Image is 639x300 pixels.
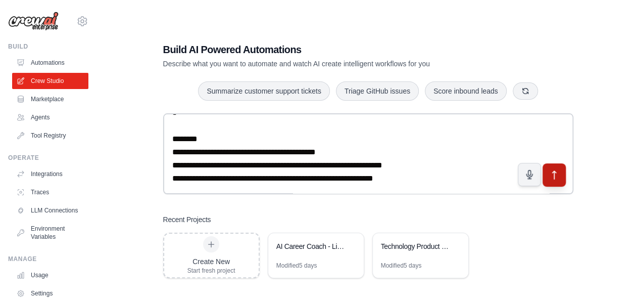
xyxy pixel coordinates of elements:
a: Crew Studio [12,73,88,89]
a: Traces [12,184,88,200]
div: Modified 5 days [276,262,317,270]
div: Modified 5 days [381,262,422,270]
a: Usage [12,267,88,283]
div: Operate [8,154,88,162]
div: Start fresh project [187,267,235,275]
a: Tool Registry [12,127,88,144]
img: Logo [8,12,59,31]
a: Marketplace [12,91,88,107]
h3: Recent Projects [163,215,211,225]
a: Automations [12,55,88,71]
a: Environment Variables [12,221,88,245]
button: Summarize customer support tickets [198,81,329,101]
div: Manage [8,255,88,263]
a: Integrations [12,166,88,182]
button: Score inbound leads [425,81,507,101]
p: Describe what you want to automate and watch AI create intelligent workflows for you [163,59,503,69]
button: Get new suggestions [513,82,538,100]
div: Create New [187,256,235,267]
div: AI Career Coach - LinkedIn & Resume Automation [276,241,346,251]
div: Build [8,42,88,51]
a: Agents [12,109,88,125]
h1: Build AI Powered Automations [163,42,503,57]
a: LLM Connections [12,202,88,219]
div: Technology Product Research & Analysis [381,241,450,251]
button: Click to speak your automation idea [518,163,541,186]
iframe: Chat Widget [588,251,639,300]
button: Triage GitHub issues [336,81,419,101]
